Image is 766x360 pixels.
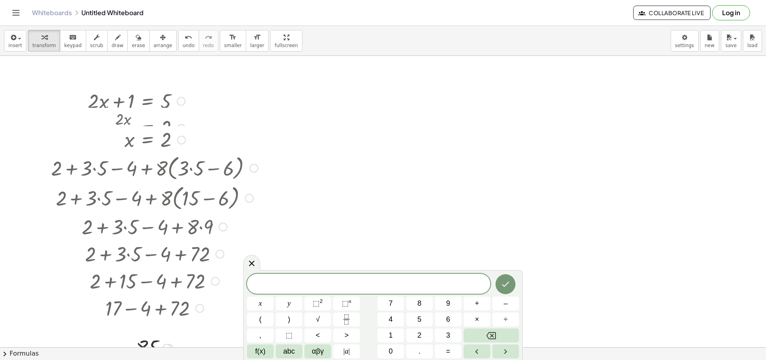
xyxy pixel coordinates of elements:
[247,344,274,358] button: Functions
[247,313,274,326] button: (
[270,30,302,51] button: fullscreen
[154,43,172,48] span: arrange
[417,298,421,309] span: 8
[344,346,350,357] span: a
[220,30,246,51] button: format_sizesmaller
[276,344,302,358] button: Alphabet
[725,43,736,48] span: save
[389,330,393,341] span: 1
[435,344,462,358] button: Equals
[333,297,360,311] button: Superscript
[304,344,331,358] button: Greek alphabet
[69,33,77,42] i: keyboard
[633,6,711,20] button: Collaborate Live
[276,328,302,342] button: Placeholder
[406,328,433,342] button: 2
[304,328,331,342] button: Less than
[28,30,60,51] button: transform
[747,43,758,48] span: load
[377,313,404,326] button: 4
[247,297,274,311] button: x
[259,330,261,341] span: ,
[406,297,433,311] button: 8
[10,6,22,19] button: Toggle navigation
[90,43,103,48] span: scrub
[492,313,519,326] button: Divide
[304,297,331,311] button: Squared
[743,30,762,51] button: load
[253,33,261,42] i: format_size
[464,328,519,342] button: Backspace
[316,330,320,341] span: <
[464,313,490,326] button: Times
[406,344,433,358] button: .
[348,347,350,355] span: |
[705,43,715,48] span: new
[276,297,302,311] button: y
[203,43,214,48] span: redo
[247,328,274,342] button: ,
[492,297,519,311] button: Minus
[446,314,450,325] span: 6
[504,314,508,325] span: ÷
[313,299,320,307] span: ⬚
[286,330,292,341] span: ⬚
[492,344,519,358] button: Right arrow
[112,43,124,48] span: draw
[127,30,149,51] button: erase
[304,313,331,326] button: Square root
[132,43,145,48] span: erase
[183,43,195,48] span: undo
[349,298,351,304] sup: n
[205,33,212,42] i: redo
[475,314,479,325] span: ×
[288,314,290,325] span: )
[246,30,268,51] button: format_sizelarger
[496,274,515,294] button: Done
[417,314,421,325] span: 5
[4,30,26,51] button: insert
[250,43,264,48] span: larger
[389,346,393,357] span: 0
[675,43,694,48] span: settings
[60,30,86,51] button: keyboardkeypad
[178,30,199,51] button: undoundo
[32,9,72,17] a: Whiteboards
[312,346,324,357] span: αβγ
[259,298,262,309] span: x
[640,9,704,16] span: Collaborate Live
[700,30,719,51] button: new
[333,328,360,342] button: Greater than
[389,314,393,325] span: 4
[419,346,421,357] span: .
[464,344,490,358] button: Left arrow
[671,30,699,51] button: settings
[86,30,108,51] button: scrub
[475,298,479,309] span: +
[446,298,450,309] span: 9
[406,313,433,326] button: 5
[283,346,295,357] span: abc
[149,30,177,51] button: arrange
[503,298,507,309] span: –
[435,328,462,342] button: 3
[333,313,360,326] button: Fraction
[320,298,323,304] sup: 2
[229,33,237,42] i: format_size
[712,5,750,20] button: Log in
[107,30,128,51] button: draw
[721,30,741,51] button: save
[32,43,56,48] span: transform
[64,43,82,48] span: keypad
[8,43,22,48] span: insert
[185,33,192,42] i: undo
[417,330,421,341] span: 2
[255,346,266,357] span: f(x)
[389,298,393,309] span: 7
[274,43,298,48] span: fullscreen
[446,330,450,341] span: 3
[377,328,404,342] button: 1
[435,313,462,326] button: 6
[377,344,404,358] button: 0
[224,43,242,48] span: smaller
